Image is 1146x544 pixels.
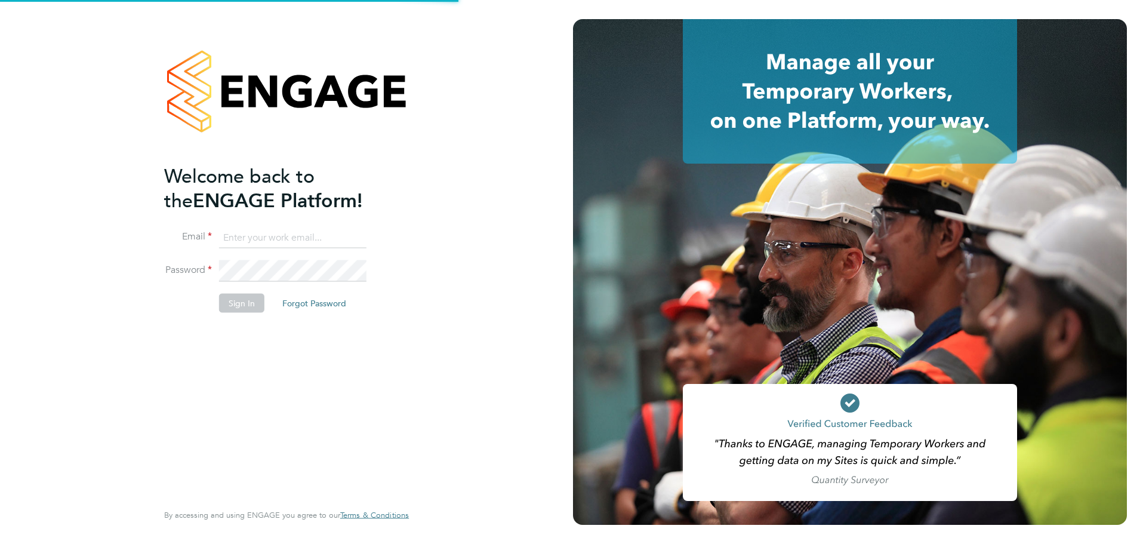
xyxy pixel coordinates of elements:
label: Email [164,230,212,243]
span: Welcome back to the [164,164,315,212]
input: Enter your work email... [219,227,366,248]
button: Forgot Password [273,294,356,313]
a: Terms & Conditions [340,511,409,520]
label: Password [164,264,212,276]
button: Sign In [219,294,264,313]
h2: ENGAGE Platform! [164,164,397,213]
span: By accessing and using ENGAGE you agree to our [164,510,409,520]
